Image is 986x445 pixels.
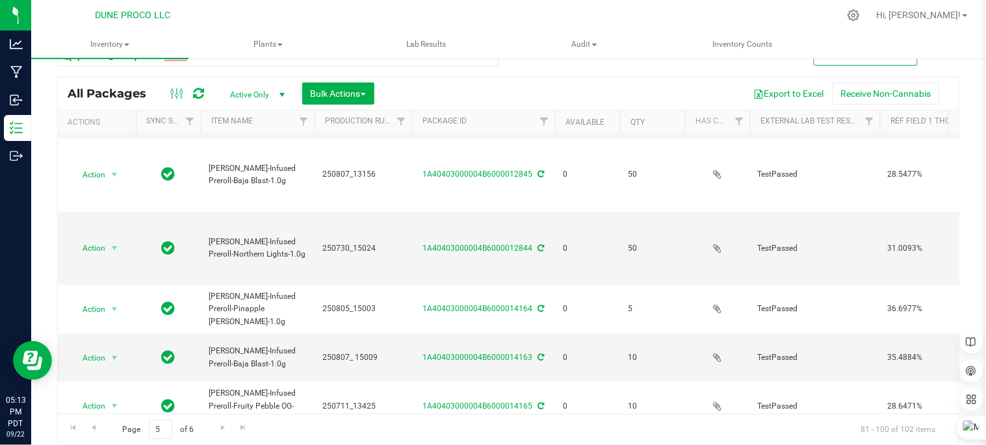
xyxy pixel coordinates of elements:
[628,168,677,181] span: 50
[348,31,505,58] a: Lab Results
[209,387,307,425] span: [PERSON_NAME]-Infused Preroll-Fruity Pebble OG-1.0g
[628,351,677,364] span: 10
[71,349,106,367] span: Action
[628,242,677,255] span: 50
[423,170,533,179] a: 1A40403000004B6000012845
[71,397,106,415] span: Action
[234,420,253,437] a: Go to the last page
[71,239,106,257] span: Action
[758,351,872,364] span: TestPassed
[68,86,159,101] span: All Packages
[758,168,872,181] span: TestPassed
[888,351,986,364] span: 35.4884%
[423,304,533,313] a: 1A40403000004B6000014164
[311,88,366,99] span: Bulk Actions
[64,420,83,437] a: Go to the first page
[10,38,23,51] inline-svg: Analytics
[190,31,347,58] a: Plants
[84,420,103,437] a: Go to the previous page
[209,290,307,328] span: [PERSON_NAME]-Infused Preroll-Pinapple [PERSON_NAME]-1.0g
[506,31,664,58] a: Audit
[628,400,677,413] span: 10
[162,299,175,318] span: In Sync
[149,420,172,440] input: 5
[325,116,391,125] a: Production Run
[162,239,175,257] span: In Sync
[630,118,645,127] a: Qty
[10,94,23,107] inline-svg: Inbound
[71,166,106,184] span: Action
[563,351,612,364] span: 0
[888,303,986,315] span: 36.6977%
[422,116,467,125] a: Package ID
[107,349,123,367] span: select
[10,121,23,134] inline-svg: Inventory
[209,236,307,261] span: [PERSON_NAME]-Infused Preroll-Northern Lights-1.0g
[213,420,232,437] a: Go to the next page
[389,39,464,50] span: Lab Results
[162,348,175,366] span: In Sync
[211,116,253,125] a: Item Name
[888,242,986,255] span: 31.0093%
[10,149,23,162] inline-svg: Outbound
[563,400,612,413] span: 0
[423,244,533,253] a: 1A40403000004B6000012844
[563,242,612,255] span: 0
[685,110,750,133] th: Has COA
[322,303,404,315] span: 250805_15003
[322,168,404,181] span: 250807_13156
[107,397,123,415] span: select
[758,242,872,255] span: TestPassed
[695,39,790,50] span: Inventory Counts
[563,303,612,315] span: 0
[6,394,25,429] p: 05:13 PM PDT
[302,83,374,105] button: Bulk Actions
[888,400,986,413] span: 28.6471%
[146,116,196,125] a: Sync Status
[888,168,986,181] span: 28.5477%
[664,31,822,58] a: Inventory Counts
[729,110,750,133] a: Filter
[536,170,545,179] span: Sync from Compliance System
[190,32,346,58] span: Plants
[322,400,404,413] span: 250711_13425
[423,401,533,411] a: 1A40403000004B6000014165
[322,242,404,255] span: 250730_15024
[890,116,950,125] a: Ref Field 1 THC
[833,83,940,105] button: Receive Non-Cannabis
[391,110,412,133] a: Filter
[423,353,533,362] a: 1A40403000004B6000014163
[13,341,52,380] iframe: Resource center
[107,300,123,318] span: select
[293,110,315,133] a: Filter
[507,32,663,58] span: Audit
[111,420,205,440] span: Page of 6
[95,10,170,21] span: DUNE PROCO LLC
[536,353,545,362] span: Sync from Compliance System
[746,83,833,105] button: Export to Excel
[851,420,946,439] span: 81 - 100 of 102 items
[322,351,404,364] span: 250807_ 15009
[563,168,612,181] span: 0
[10,66,23,79] inline-svg: Manufacturing
[209,345,307,370] span: [PERSON_NAME]-Infused Preroll-Baja Blast-1.0g
[71,300,106,318] span: Action
[179,110,201,133] a: Filter
[758,303,872,315] span: TestPassed
[68,118,131,127] div: Actions
[760,116,863,125] a: External Lab Test Result
[758,400,872,413] span: TestPassed
[565,118,604,127] a: Available
[107,239,123,257] span: select
[628,303,677,315] span: 5
[877,10,961,20] span: Hi, [PERSON_NAME]!
[209,162,307,187] span: [PERSON_NAME]-Infused Preroll-Baja Blast-1.0g
[107,166,123,184] span: select
[31,31,188,58] a: Inventory
[162,165,175,183] span: In Sync
[534,110,555,133] a: Filter
[859,110,880,133] a: Filter
[536,401,545,411] span: Sync from Compliance System
[536,304,545,313] span: Sync from Compliance System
